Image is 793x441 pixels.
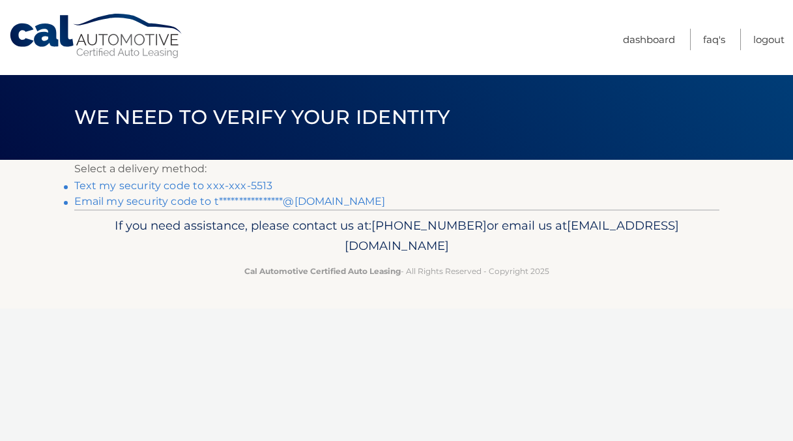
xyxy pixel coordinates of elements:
p: - All Rights Reserved - Copyright 2025 [83,264,711,278]
a: FAQ's [703,29,725,50]
span: [PHONE_NUMBER] [371,218,487,233]
a: Cal Automotive [8,13,184,59]
p: If you need assistance, please contact us at: or email us at [83,215,711,257]
a: Dashboard [623,29,675,50]
a: Logout [753,29,785,50]
p: Select a delivery method: [74,160,719,178]
span: We need to verify your identity [74,105,450,129]
strong: Cal Automotive Certified Auto Leasing [244,266,401,276]
a: Text my security code to xxx-xxx-5513 [74,179,273,192]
